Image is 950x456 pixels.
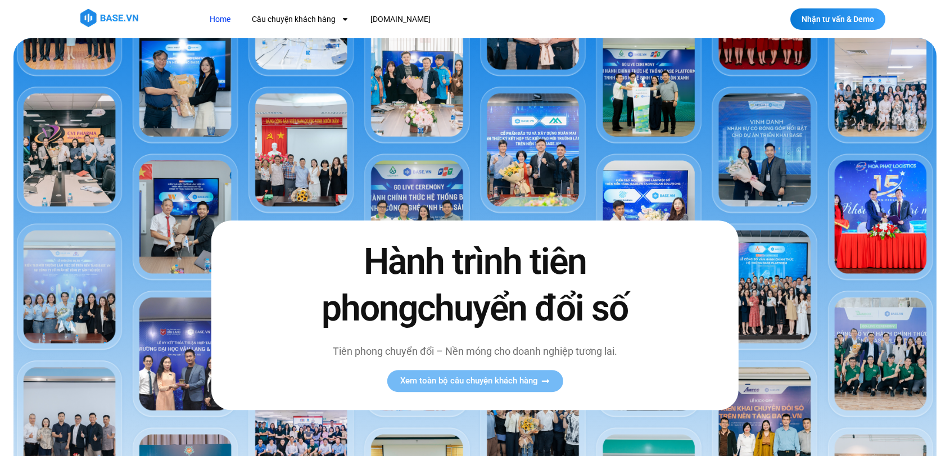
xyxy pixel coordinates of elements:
a: Nhận tư vấn & Demo [790,8,885,30]
p: Tiên phong chuyển đổi – Nền móng cho doanh nghiệp tương lai. [298,344,652,359]
a: Home [201,9,239,30]
nav: Menu [201,9,637,30]
h2: Hành trình tiên phong [298,239,652,332]
a: [DOMAIN_NAME] [362,9,439,30]
a: Xem toàn bộ câu chuyện khách hàng [387,370,563,392]
span: Xem toàn bộ câu chuyện khách hàng [400,377,538,385]
span: Nhận tư vấn & Demo [802,15,874,23]
span: chuyển đổi số [417,288,628,330]
a: Câu chuyện khách hàng [243,9,358,30]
